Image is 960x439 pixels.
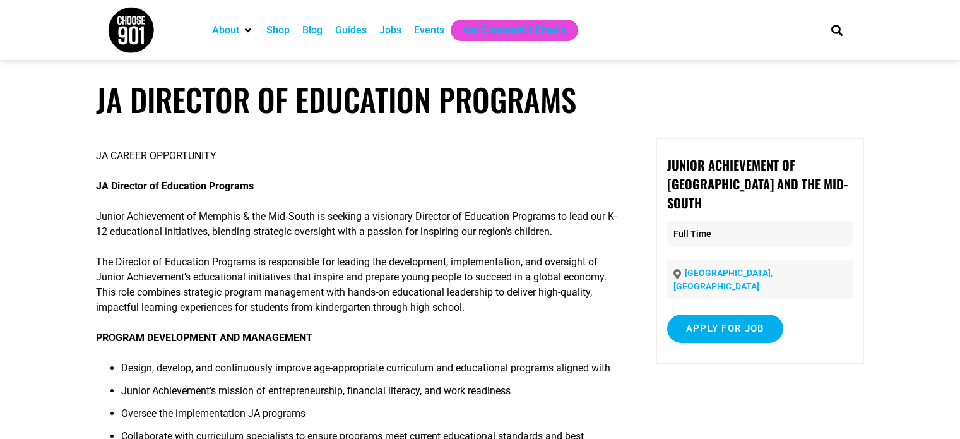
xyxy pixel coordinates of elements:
[96,209,618,239] p: Junior Achievement of Memphis & the Mid‐South is seeking a visionary Director of Education Progra...
[667,315,783,343] input: Apply for job
[826,20,847,40] div: Search
[206,20,260,41] div: About
[121,361,618,383] li: Design, develop, and continuously improve age-appropriate curriculum and educational programs ali...
[414,23,444,38] a: Events
[667,221,853,247] p: Full Time
[96,148,618,164] p: JA CAREER OPPORTUNITY
[667,155,848,212] strong: Junior Achievement of [GEOGRAPHIC_DATA] and the Mid-South
[96,180,254,192] strong: JA Director of Education Programs
[121,383,618,406] li: Junior Achievement’s mission of entrepreneurship, financial literacy, and work readiness
[96,255,618,315] p: The Director of Education Programs is responsible for leading the development, implementation, an...
[302,23,323,38] a: Blog
[96,332,312,344] strong: PROGRAM DEVELOPMENT AND MANAGEMENT
[463,23,566,38] a: Get Choose901 Emails
[379,23,401,38] a: Jobs
[335,23,367,38] a: Guides
[266,23,290,38] a: Shop
[121,406,618,429] li: Oversee the implementation JA programs
[96,81,864,118] h1: JA Director of Education Programs
[673,268,773,291] a: [GEOGRAPHIC_DATA], [GEOGRAPHIC_DATA]
[206,20,809,41] nav: Main nav
[212,23,239,38] a: About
